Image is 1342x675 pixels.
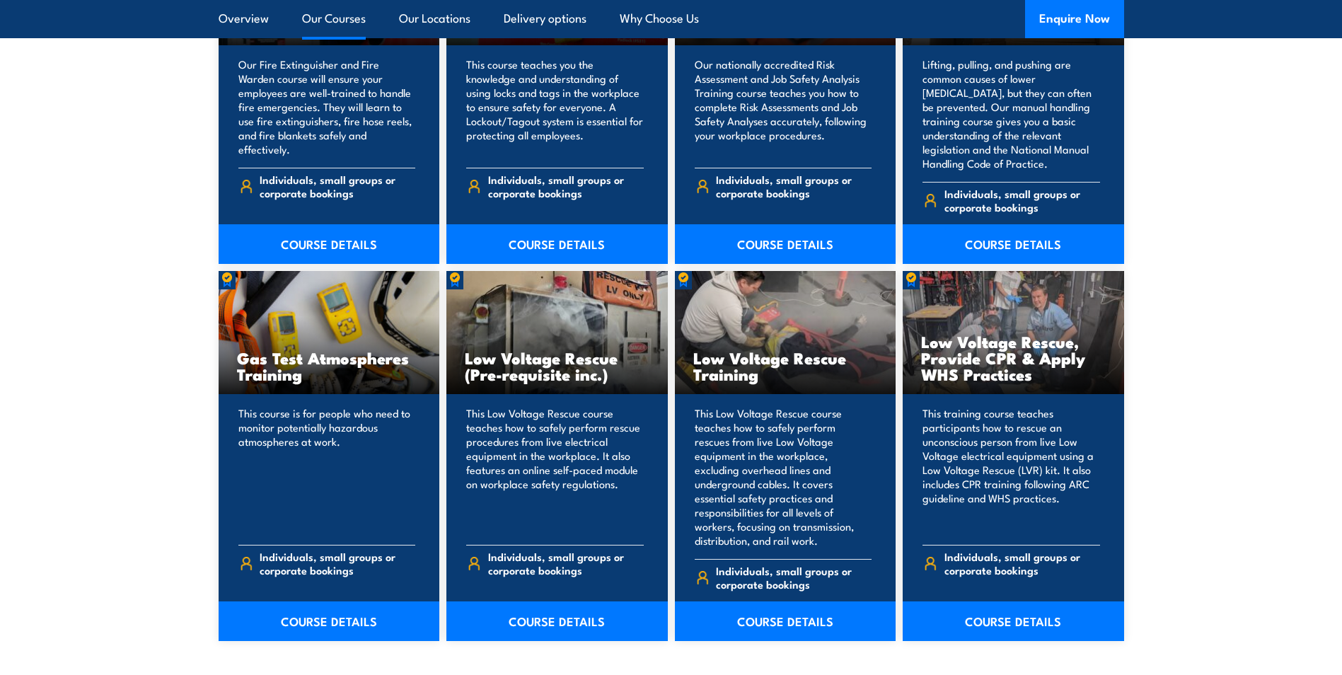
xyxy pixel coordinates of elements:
span: Individuals, small groups or corporate bookings [944,550,1100,577]
span: Individuals, small groups or corporate bookings [716,173,872,200]
h3: Gas Test Atmospheres Training [237,350,422,382]
span: Individuals, small groups or corporate bookings [488,550,644,577]
span: Individuals, small groups or corporate bookings [716,564,872,591]
p: This course is for people who need to monitor potentially hazardous atmospheres at work. [238,406,416,533]
a: COURSE DETAILS [219,224,440,264]
p: This course teaches you the knowledge and understanding of using locks and tags in the workplace ... [466,57,644,156]
span: Individuals, small groups or corporate bookings [260,173,415,200]
span: Individuals, small groups or corporate bookings [488,173,644,200]
a: COURSE DETAILS [903,601,1124,641]
p: This Low Voltage Rescue course teaches how to safely perform rescues from live Low Voltage equipm... [695,406,872,548]
span: Individuals, small groups or corporate bookings [260,550,415,577]
a: COURSE DETAILS [446,601,668,641]
a: COURSE DETAILS [903,224,1124,264]
a: COURSE DETAILS [675,224,896,264]
h3: Low Voltage Rescue, Provide CPR & Apply WHS Practices [921,333,1106,382]
p: This training course teaches participants how to rescue an unconscious person from live Low Volta... [922,406,1100,533]
p: This Low Voltage Rescue course teaches how to safely perform rescue procedures from live electric... [466,406,644,533]
h3: Low Voltage Rescue (Pre-requisite inc.) [465,350,649,382]
p: Our Fire Extinguisher and Fire Warden course will ensure your employees are well-trained to handl... [238,57,416,156]
h3: Low Voltage Rescue Training [693,350,878,382]
p: Lifting, pulling, and pushing are common causes of lower [MEDICAL_DATA], but they can often be pr... [922,57,1100,171]
a: COURSE DETAILS [675,601,896,641]
a: COURSE DETAILS [446,224,668,264]
p: Our nationally accredited Risk Assessment and Job Safety Analysis Training course teaches you how... [695,57,872,156]
a: COURSE DETAILS [219,601,440,641]
span: Individuals, small groups or corporate bookings [944,187,1100,214]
